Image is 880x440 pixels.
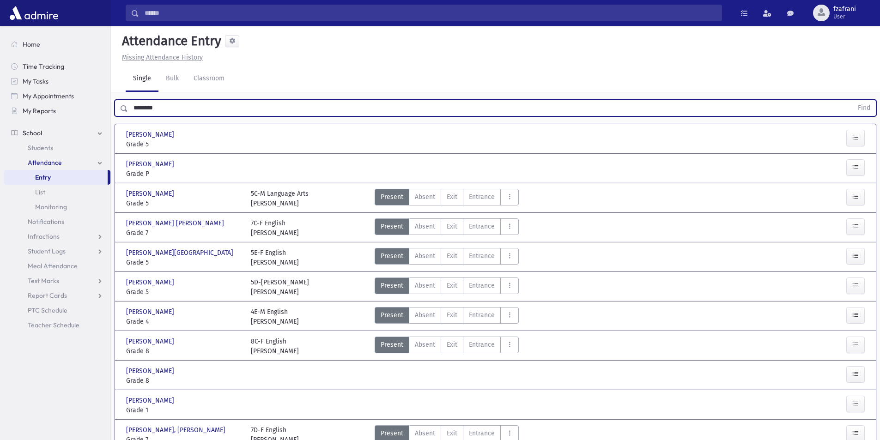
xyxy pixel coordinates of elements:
[28,232,60,241] span: Infractions
[126,199,242,208] span: Grade 5
[4,244,110,259] a: Student Logs
[251,248,299,267] div: 5E-F English [PERSON_NAME]
[126,287,242,297] span: Grade 5
[4,199,110,214] a: Monitoring
[375,218,519,238] div: AttTypes
[469,192,495,202] span: Entrance
[4,140,110,155] a: Students
[4,288,110,303] a: Report Cards
[4,37,110,52] a: Home
[381,310,403,320] span: Present
[415,428,435,438] span: Absent
[415,192,435,202] span: Absent
[126,277,176,287] span: [PERSON_NAME]
[35,203,67,211] span: Monitoring
[375,307,519,326] div: AttTypes
[126,405,242,415] span: Grade 1
[4,273,110,288] a: Test Marks
[469,251,495,261] span: Entrance
[415,281,435,290] span: Absent
[415,340,435,350] span: Absent
[469,340,495,350] span: Entrance
[251,337,299,356] div: 8C-F English [PERSON_NAME]
[251,218,299,238] div: 7C-F English [PERSON_NAME]
[126,159,176,169] span: [PERSON_NAME]
[23,77,49,85] span: My Tasks
[139,5,722,21] input: Search
[23,92,74,100] span: My Appointments
[415,222,435,231] span: Absent
[126,228,242,238] span: Grade 7
[251,189,309,208] div: 5C-M Language Arts [PERSON_NAME]
[28,217,64,226] span: Notifications
[375,189,519,208] div: AttTypes
[375,248,519,267] div: AttTypes
[375,337,519,356] div: AttTypes
[381,192,403,202] span: Present
[4,185,110,199] a: List
[122,54,203,61] u: Missing Attendance History
[126,139,242,149] span: Grade 5
[28,158,62,167] span: Attendance
[381,251,403,261] span: Present
[251,277,309,297] div: 5D-[PERSON_NAME] [PERSON_NAME]
[35,188,45,196] span: List
[381,222,403,231] span: Present
[126,376,242,386] span: Grade 8
[4,214,110,229] a: Notifications
[852,100,876,116] button: Find
[4,59,110,74] a: Time Tracking
[375,277,519,297] div: AttTypes
[447,281,457,290] span: Exit
[126,337,176,346] span: [PERSON_NAME]
[7,4,61,22] img: AdmirePro
[126,307,176,317] span: [PERSON_NAME]
[28,277,59,285] span: Test Marks
[251,307,299,326] div: 4E-M English [PERSON_NAME]
[126,346,242,356] span: Grade 8
[447,340,457,350] span: Exit
[28,321,79,329] span: Teacher Schedule
[469,281,495,290] span: Entrance
[447,251,457,261] span: Exit
[35,173,51,181] span: Entry
[4,303,110,318] a: PTC Schedule
[118,33,221,49] h5: Attendance Entry
[28,291,67,300] span: Report Cards
[4,74,110,89] a: My Tasks
[118,54,203,61] a: Missing Attendance History
[4,170,108,185] a: Entry
[158,66,186,92] a: Bulk
[23,62,64,71] span: Time Tracking
[126,258,242,267] span: Grade 5
[447,310,457,320] span: Exit
[381,281,403,290] span: Present
[23,129,42,137] span: School
[4,155,110,170] a: Attendance
[126,189,176,199] span: [PERSON_NAME]
[28,306,67,314] span: PTC Schedule
[469,222,495,231] span: Entrance
[126,396,176,405] span: [PERSON_NAME]
[126,366,176,376] span: [PERSON_NAME]
[28,144,53,152] span: Students
[23,107,56,115] span: My Reports
[381,340,403,350] span: Present
[469,310,495,320] span: Entrance
[126,248,235,258] span: [PERSON_NAME][GEOGRAPHIC_DATA]
[833,13,856,20] span: User
[126,425,227,435] span: [PERSON_NAME], [PERSON_NAME]
[28,247,66,255] span: Student Logs
[415,251,435,261] span: Absent
[28,262,78,270] span: Meal Attendance
[23,40,40,48] span: Home
[4,318,110,332] a: Teacher Schedule
[126,169,242,179] span: Grade P
[447,192,457,202] span: Exit
[186,66,232,92] a: Classroom
[415,310,435,320] span: Absent
[381,428,403,438] span: Present
[126,218,226,228] span: [PERSON_NAME] [PERSON_NAME]
[126,130,176,139] span: [PERSON_NAME]
[126,66,158,92] a: Single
